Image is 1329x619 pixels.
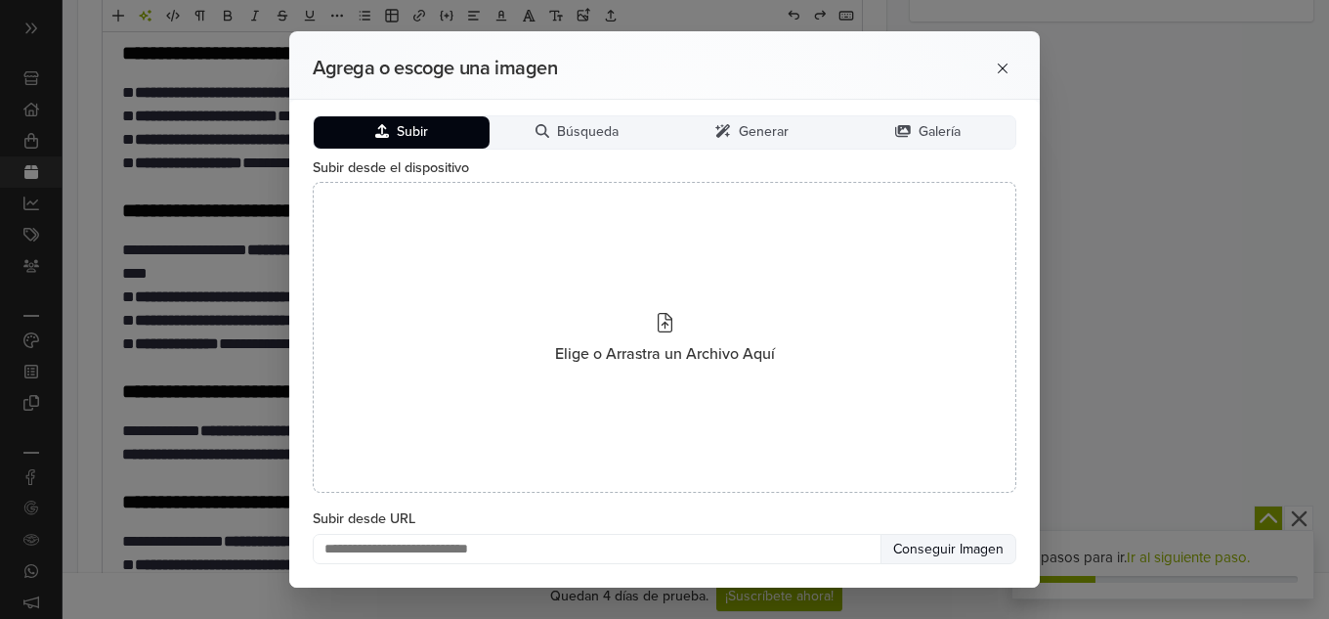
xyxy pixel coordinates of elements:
button: Búsqueda [490,116,665,149]
span: Generar [739,124,789,141]
h2: Agrega o escoge una imagen [313,57,911,80]
label: Subir desde URL [313,508,1016,530]
span: Subir [397,124,428,141]
label: Subir desde el dispositivo [313,157,1016,179]
span: Galería [919,124,961,141]
button: Conseguir Imagen [880,534,1016,564]
button: Generar [664,116,840,149]
button: Subir [314,116,490,149]
span: Búsqueda [557,124,619,141]
span: Elige o Arrastra un Archivo Aquí [555,342,775,366]
button: Galería [840,116,1016,149]
span: Imagen [956,541,1004,557]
